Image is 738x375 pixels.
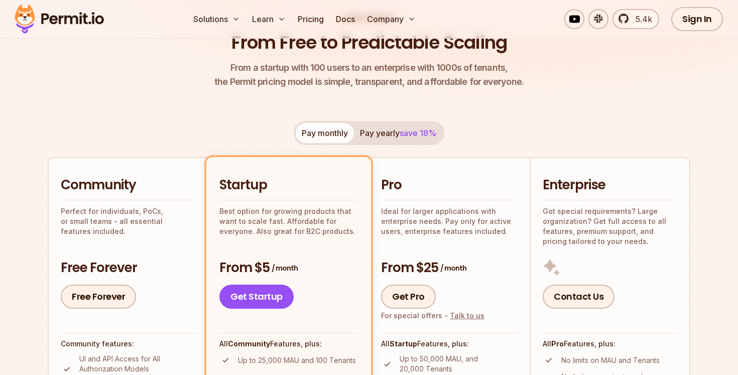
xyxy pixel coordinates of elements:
h3: Free Forever [61,259,196,277]
p: No limits on MAU and Tenants [561,355,660,365]
a: Free Forever [61,285,136,309]
h2: Startup [219,176,358,194]
img: Permit logo [10,2,108,36]
button: Solutions [189,9,244,29]
a: Get Pro [381,285,436,309]
span: / month [440,263,466,273]
h3: From $25 [381,259,518,277]
a: 5.4k [612,9,659,29]
p: the Permit pricing model is simple, transparent, and affordable for everyone. [214,61,524,89]
a: Talk to us [450,311,484,320]
h2: Enterprise [543,176,677,194]
span: / month [272,263,298,273]
span: save 18% [400,128,436,138]
a: Contact Us [543,285,614,309]
a: Pricing [294,9,328,29]
p: Ideal for larger applications with enterprise needs. Pay only for active users, enterprise featur... [381,206,518,236]
h2: Community [61,176,196,194]
h4: All Features, plus: [381,339,518,349]
h3: From $5 [219,259,358,277]
button: Company [363,9,420,29]
a: Get Startup [219,285,294,309]
h4: Community features: [61,339,196,349]
button: Pay yearlysave 18% [354,123,442,143]
p: Best option for growing products that want to scale fast. Affordable for everyone. Also great for... [219,206,358,236]
strong: Community [228,339,270,348]
p: Up to 25,000 MAU and 100 Tenants [238,355,356,365]
h4: All Features, plus: [543,339,677,349]
a: Docs [332,9,359,29]
h4: All Features, plus: [219,339,358,349]
p: Got special requirements? Large organization? Get full access to all features, premium support, a... [543,206,677,246]
span: 5.4k [630,13,652,25]
a: Sign In [671,7,723,31]
h2: Pro [381,176,518,194]
h1: From Free to Predictable Scaling [231,30,507,55]
strong: Startup [390,339,417,348]
button: Learn [248,9,290,29]
span: From a startup with 100 users to an enterprise with 1000s of tenants, [214,61,524,75]
p: Perfect for individuals, PoCs, or small teams - all essential features included. [61,206,196,236]
div: For special offers - [381,311,484,321]
p: Up to 50,000 MAU, and 20,000 Tenants [400,354,518,374]
strong: Pro [551,339,564,348]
